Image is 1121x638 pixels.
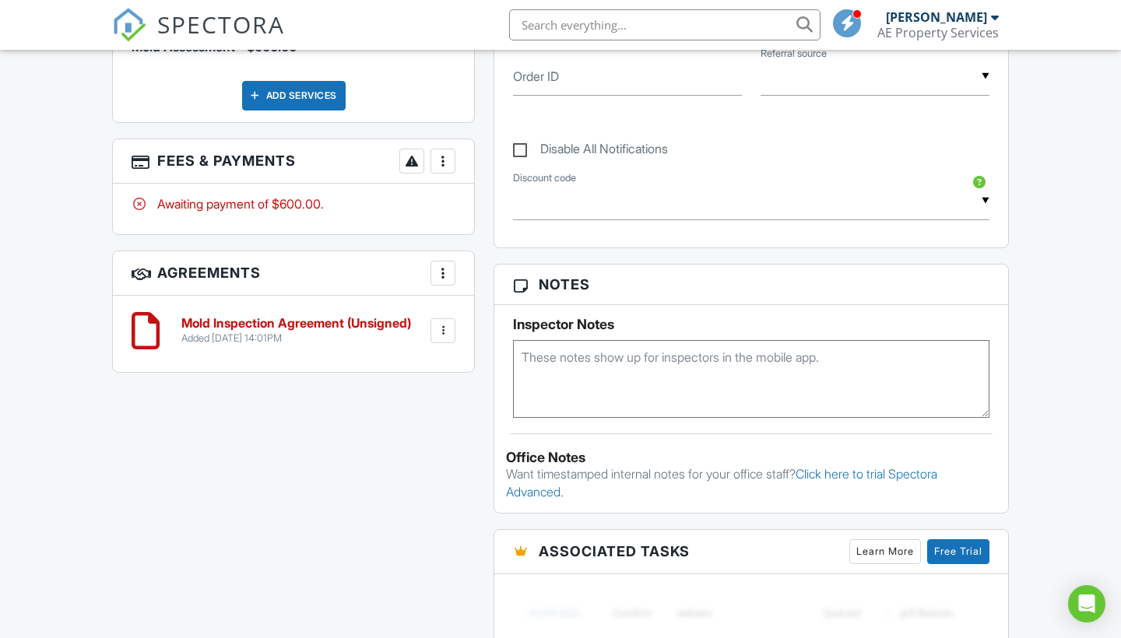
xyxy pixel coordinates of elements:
[494,265,1008,305] h3: Notes
[113,251,474,296] h3: Agreements
[849,539,921,564] a: Learn More
[877,25,999,40] div: AE Property Services
[513,171,576,185] label: Discount code
[513,142,668,161] label: Disable All Notifications
[886,9,987,25] div: [PERSON_NAME]
[113,139,474,184] h3: Fees & Payments
[506,465,996,500] p: Want timestamped internal notes for your office staff?
[513,317,989,332] h5: Inspector Notes
[112,8,146,42] img: The Best Home Inspection Software - Spectora
[506,450,996,465] div: Office Notes
[509,9,821,40] input: Search everything...
[181,332,411,345] div: Added [DATE] 14:01PM
[112,21,285,54] a: SPECTORA
[761,47,827,61] label: Referral source
[242,81,346,110] div: Add Services
[539,541,690,562] span: Associated Tasks
[927,539,989,564] a: Free Trial
[181,317,411,331] h6: Mold Inspection Agreement (Unsigned)
[513,68,559,85] label: Order ID
[1068,585,1105,622] div: Open Intercom Messenger
[506,466,937,499] a: Click here to trial Spectora Advanced.
[181,317,411,344] a: Mold Inspection Agreement (Unsigned) Added [DATE] 14:01PM
[157,8,285,40] span: SPECTORA
[132,195,455,212] div: Awaiting payment of $600.00.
